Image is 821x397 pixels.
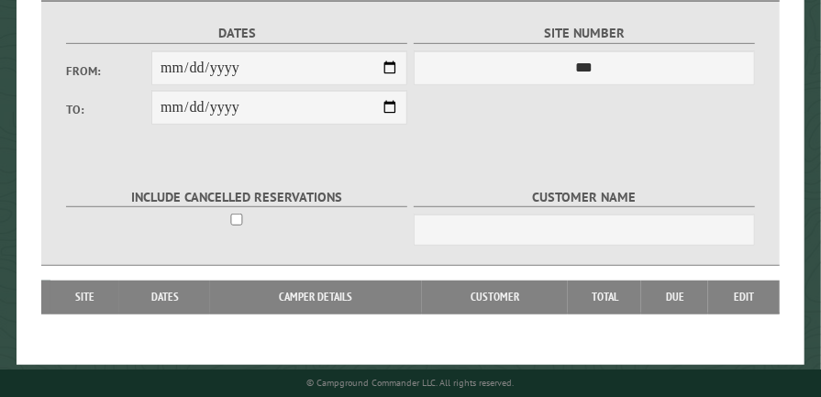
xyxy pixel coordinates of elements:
[66,101,151,118] label: To:
[66,187,407,208] label: Include Cancelled Reservations
[66,23,407,44] label: Dates
[641,281,708,314] th: Due
[307,377,515,389] small: © Campground Commander LLC. All rights reserved.
[414,23,755,44] label: Site Number
[708,281,780,314] th: Edit
[50,281,119,314] th: Site
[422,281,569,314] th: Customer
[66,62,151,80] label: From:
[414,187,755,208] label: Customer Name
[119,281,210,314] th: Dates
[210,281,422,314] th: Camper Details
[568,281,641,314] th: Total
